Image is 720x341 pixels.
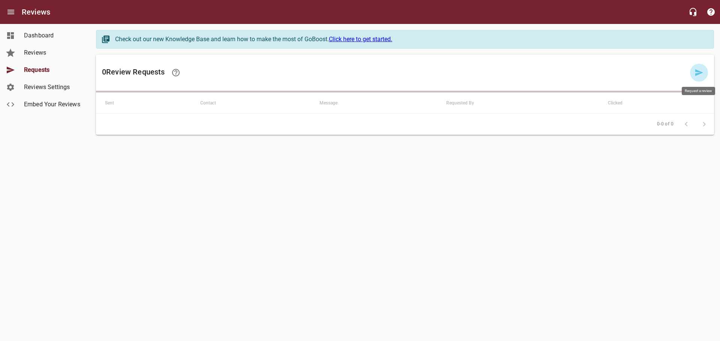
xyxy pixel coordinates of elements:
span: Reviews Settings [24,83,81,92]
button: Open drawer [2,3,20,21]
span: Requests [24,66,81,74]
h6: 0 Review Request s [102,64,690,82]
a: Learn how requesting reviews can improve your online presence [167,64,185,82]
a: Click here to get started. [329,36,392,43]
th: Contact [191,92,310,113]
th: Requested By [437,92,599,113]
th: Clicked [599,92,714,113]
span: 0-0 of 0 [657,121,673,128]
h6: Reviews [22,6,50,18]
div: Check out our new Knowledge Base and learn how to make the most of GoBoost. [115,35,706,44]
span: Dashboard [24,31,81,40]
button: Live Chat [684,3,702,21]
th: Sent [96,92,191,113]
button: Support Portal [702,3,720,21]
th: Message [310,92,438,113]
span: Embed Your Reviews [24,100,81,109]
span: Reviews [24,48,81,57]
